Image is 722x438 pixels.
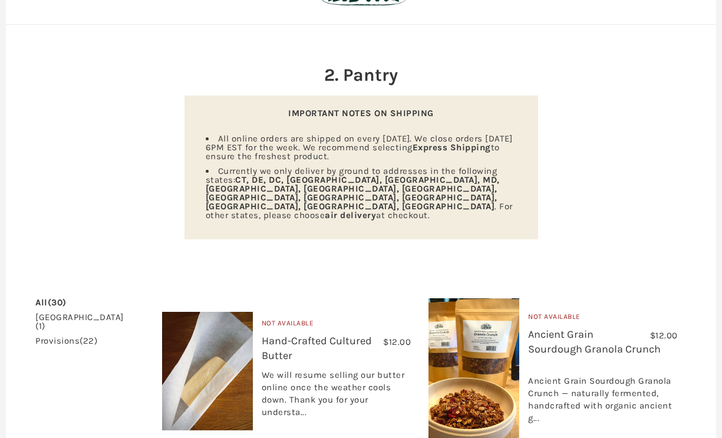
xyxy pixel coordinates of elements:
a: Hand-Crafted Cultured Butter [262,334,372,362]
strong: air delivery [325,210,376,220]
span: $12.00 [650,330,678,341]
a: All(30) [35,298,67,307]
strong: CT, DE, DC, [GEOGRAPHIC_DATA], [GEOGRAPHIC_DATA], MD, [GEOGRAPHIC_DATA], [GEOGRAPHIC_DATA], [GEOG... [206,174,500,212]
img: Hand-Crafted Cultured Butter [162,312,253,430]
span: (1) [35,321,45,331]
span: (22) [80,335,97,346]
div: Ancient Grain Sourdough Granola Crunch — naturally fermented, handcrafted with organic ancient g... [528,363,678,430]
a: provisions(22) [35,337,97,345]
h2: 2. Pantry [184,62,538,87]
span: (30) [48,297,67,308]
a: [GEOGRAPHIC_DATA](1) [35,313,124,331]
a: Ancient Grain Sourdough Granola Crunch [528,328,661,355]
span: $12.00 [383,337,411,347]
strong: IMPORTANT NOTES ON SHIPPING [288,108,434,118]
div: We will resume selling our butter online once the weather cools down. Thank you for your understa... [262,369,411,424]
span: Currently we only deliver by ground to addresses in the following states: . For other states, ple... [206,166,513,220]
span: All online orders are shipped on every [DATE]. We close orders [DATE] 6PM EST for the week. We re... [206,133,513,162]
strong: Express Shipping [413,142,491,153]
div: Not Available [528,311,678,327]
div: Not Available [262,318,411,334]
